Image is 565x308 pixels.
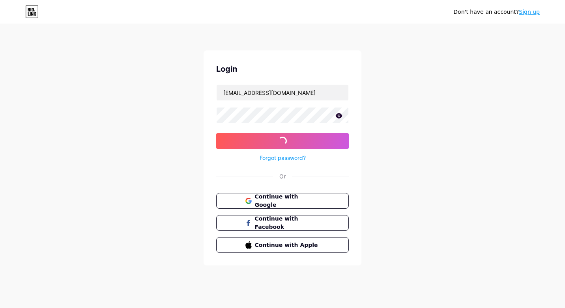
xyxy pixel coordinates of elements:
div: Or [279,172,286,180]
div: Don't have an account? [453,8,540,16]
button: Continue with Google [216,193,349,209]
input: Username [217,85,348,100]
button: Continue with Apple [216,237,349,253]
span: Continue with Apple [255,241,320,249]
div: Login [216,63,349,75]
span: Continue with Facebook [255,215,320,231]
a: Forgot password? [260,154,306,162]
span: Continue with Google [255,193,320,209]
a: Sign up [519,9,540,15]
button: Continue with Facebook [216,215,349,231]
